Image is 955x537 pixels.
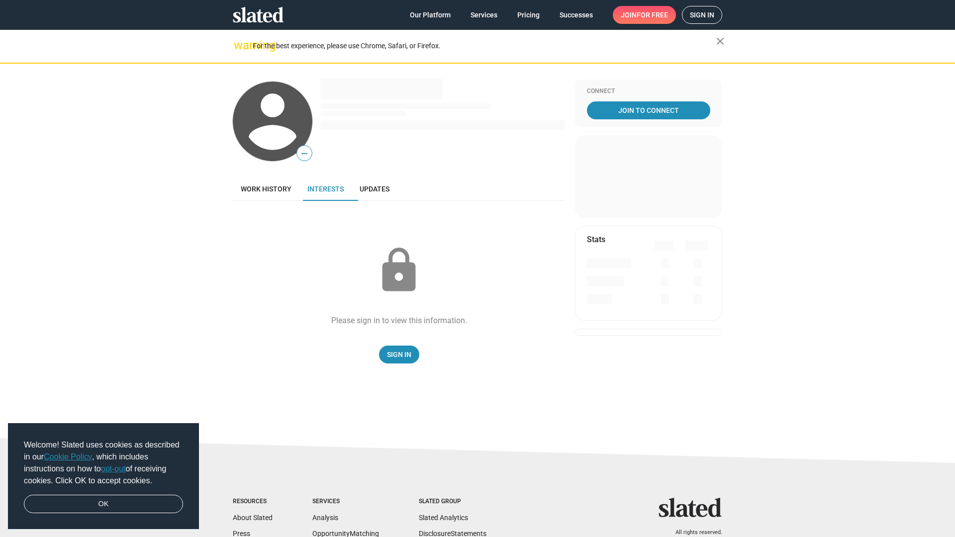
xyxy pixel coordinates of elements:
mat-icon: close [714,35,726,47]
a: Interests [299,177,352,201]
div: cookieconsent [8,423,199,530]
span: Work history [241,185,291,193]
a: Cookie Policy [44,452,92,461]
a: Sign in [682,6,722,24]
mat-icon: warning [234,39,246,51]
span: for free [637,6,668,24]
a: Work history [233,177,299,201]
span: Welcome! Slated uses cookies as described in our , which includes instructions on how to of recei... [24,439,183,487]
span: Our Platform [410,6,451,24]
a: Analysis [312,514,338,522]
a: Services [463,6,505,24]
div: Connect [587,88,710,95]
span: Join To Connect [589,101,708,119]
div: Services [312,498,379,506]
a: Slated Analytics [419,514,468,522]
a: Our Platform [402,6,459,24]
span: Sign in [690,6,714,23]
a: Joinfor free [613,6,676,24]
span: — [297,147,312,160]
span: Interests [307,185,344,193]
span: Pricing [517,6,540,24]
a: About Slated [233,514,273,522]
div: Slated Group [419,498,486,506]
div: For the best experience, please use Chrome, Safari, or Firefox. [253,39,716,53]
span: Successes [560,6,593,24]
a: Updates [352,177,397,201]
mat-icon: lock [374,246,424,295]
a: dismiss cookie message [24,495,183,514]
a: opt-out [101,464,126,473]
div: Please sign in to view this information. [331,315,467,326]
div: Resources [233,498,273,506]
span: Join [621,6,668,24]
span: Services [471,6,497,24]
mat-card-title: Stats [587,234,605,245]
a: Join To Connect [587,101,710,119]
a: Successes [552,6,601,24]
a: Pricing [509,6,548,24]
span: Updates [360,185,389,193]
span: Sign In [387,346,411,363]
a: Sign In [379,346,419,363]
